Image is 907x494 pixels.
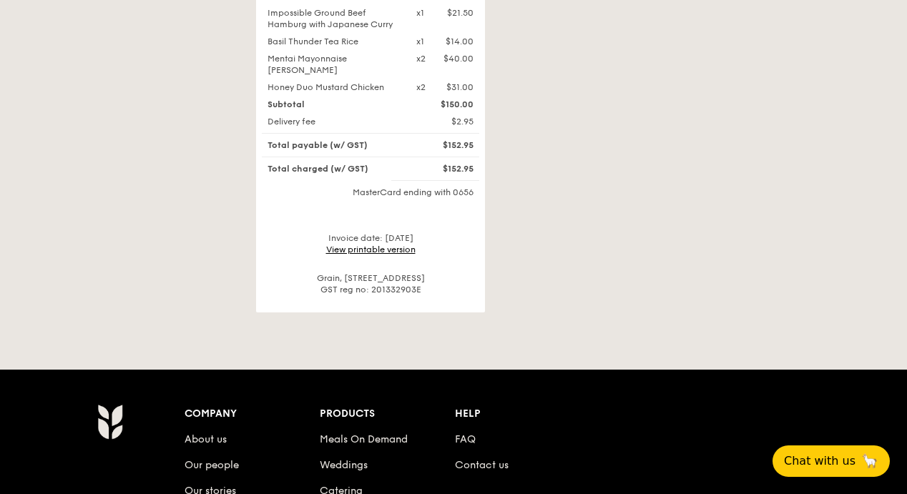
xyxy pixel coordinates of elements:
div: x2 [416,53,426,64]
div: Products [320,404,455,424]
div: MasterCard ending with 0656 [262,187,479,198]
a: Meals On Demand [320,433,408,445]
div: Total charged (w/ GST) [259,163,408,174]
button: Chat with us🦙 [773,445,890,477]
img: Grain [97,404,122,440]
div: Basil Thunder Tea Rice [259,36,408,47]
a: Our people [185,459,239,471]
div: x1 [416,7,424,19]
div: $40.00 [443,53,474,64]
div: Delivery fee [259,116,408,127]
div: Grain, [STREET_ADDRESS] GST reg no: 201332903E [262,272,479,295]
div: x2 [416,81,426,93]
div: $150.00 [408,99,482,110]
a: Contact us [455,459,509,471]
div: Company [185,404,320,424]
a: Weddings [320,459,368,471]
div: x1 [416,36,424,47]
div: Invoice date: [DATE] [262,232,479,255]
div: Impossible Ground Beef Hamburg with Japanese Curry [259,7,408,30]
div: $14.00 [446,36,474,47]
div: $21.50 [447,7,474,19]
div: Help [455,404,590,424]
div: Subtotal [259,99,408,110]
div: Honey Duo Mustard Chicken [259,81,408,93]
span: Total payable (w/ GST) [268,140,368,150]
span: 🦙 [861,453,878,470]
a: View printable version [326,244,416,255]
div: $152.95 [408,139,482,151]
a: About us [185,433,227,445]
div: $31.00 [446,81,474,93]
div: Mentai Mayonnaise [PERSON_NAME] [259,53,408,76]
span: Chat with us [784,453,855,470]
div: $2.95 [408,116,482,127]
div: $152.95 [408,163,482,174]
a: FAQ [455,433,476,445]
